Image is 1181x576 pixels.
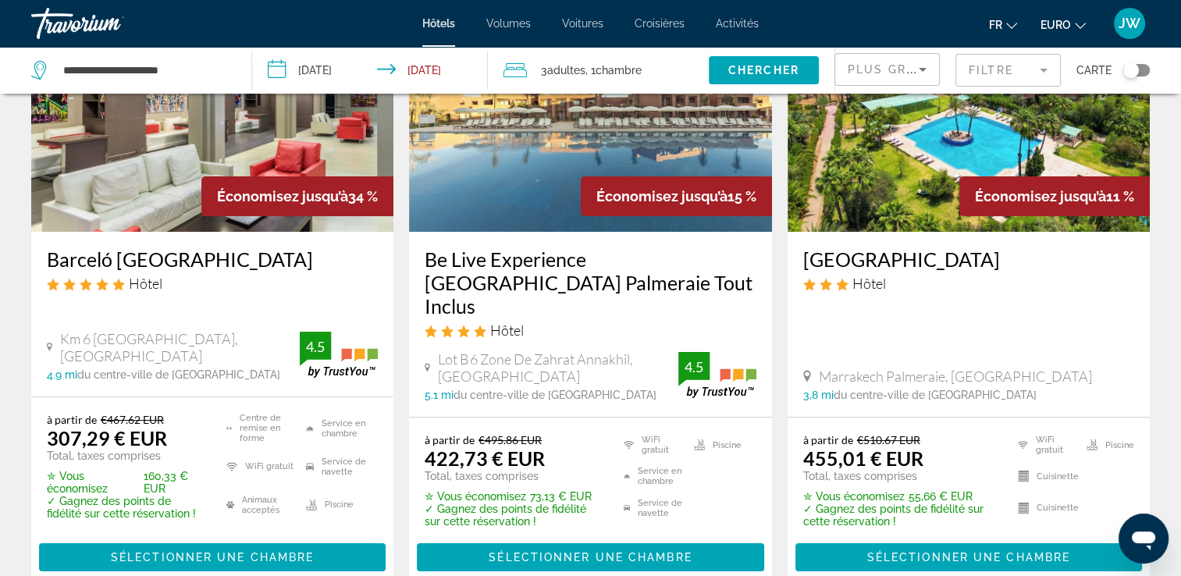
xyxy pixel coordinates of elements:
span: ✮ Vous économisez [47,470,140,495]
span: Économisez jusqu’à [975,188,1106,204]
font: 3 [541,64,547,76]
ins: 422,73 € EUR [425,446,545,470]
button: Sélectionner une chambre [795,543,1142,571]
del: €495.86 EUR [478,433,542,446]
div: 34 % [201,176,393,216]
font: Service de navette [322,457,378,477]
p: Total, taxes comprises [425,470,603,482]
span: Hôtel [129,275,162,292]
a: Hôtels [422,17,455,30]
div: 11 % [959,176,1150,216]
a: Travorium [31,3,187,44]
span: Adultes [547,64,585,76]
span: Économisez jusqu’à [217,188,348,204]
font: , 1 [585,64,596,76]
img: trustyou-badge.svg [678,352,756,398]
span: Marrakech Palmeraie, [GEOGRAPHIC_DATA] [819,368,1092,385]
span: Chercher [728,64,799,76]
span: Économisez jusqu’à [596,188,727,204]
button: Date d’arrivée : 23 janv. 2026 Date de départ : 25 janv. 2026 [252,47,489,94]
font: Service de navette [638,498,685,518]
div: Hôtel 3 étoiles [803,275,1134,292]
font: Service en chambre [638,466,686,486]
span: du centre-ville de [GEOGRAPHIC_DATA] [77,368,280,381]
font: Cuisinette [1037,471,1079,482]
div: 15 % [581,176,772,216]
del: €467.62 EUR [101,413,164,426]
div: 4.5 [300,337,331,356]
p: Total, taxes comprises [47,450,207,462]
button: Changer la langue [989,13,1017,36]
font: 73,13 € EUR [530,490,592,503]
a: Sélectionner une chambre [417,546,763,564]
font: WiFi gratuit [642,435,686,455]
p: ✓ Gagnez des points de fidélité sur cette réservation ! [425,503,603,528]
ins: 455,01 € EUR [803,446,923,470]
font: WiFi gratuit [1036,435,1079,455]
img: trustyou-badge.svg [300,332,378,378]
font: WiFi gratuit [245,461,293,471]
font: 55,66 € EUR [909,490,973,503]
a: [GEOGRAPHIC_DATA] [803,247,1134,271]
a: Volumes [486,17,531,30]
a: Voitures [562,17,603,30]
font: 160,33 € EUR [144,470,207,495]
p: ✓ Gagnez des points de fidélité sur cette réservation ! [803,503,998,528]
span: à partir de [425,433,475,446]
a: Be Live Experience [GEOGRAPHIC_DATA] Palmeraie Tout Inclus [425,247,756,318]
span: Carte [1076,59,1112,81]
font: Animaux acceptés [242,495,298,515]
span: à partir de [47,413,97,426]
button: Menu utilisateur [1109,7,1150,40]
a: Sélectionner une chambre [795,546,1142,564]
mat-select: Trier par [848,60,927,79]
iframe: Button to launch messaging window [1119,514,1169,564]
span: JW [1119,16,1140,31]
span: Chambre [596,64,642,76]
a: Barceló [GEOGRAPHIC_DATA] [47,247,378,271]
p: ✓ Gagnez des points de fidélité sur cette réservation ! [47,495,207,520]
span: 3,8 mi [803,389,834,401]
span: Sélectionner une chambre [111,551,314,564]
button: Filtre [955,53,1061,87]
button: Sélectionner une chambre [417,543,763,571]
div: Hôtel 5 étoiles [47,275,378,292]
font: Cuisinette [1037,503,1079,513]
span: ✮ Vous économisez [803,490,905,503]
span: Fr [989,19,1002,31]
font: Piscine [713,440,742,450]
span: ✮ Vous économisez [425,490,526,503]
a: Sélectionner une chambre [39,546,386,564]
font: Piscine [325,500,354,510]
span: EURO [1040,19,1071,31]
button: Chercher [709,56,819,84]
a: Activités [716,17,759,30]
button: Voyageurs : 3 adultes, 0 enfants [488,47,709,94]
font: Centre de remise en forme [240,413,298,443]
span: Lot B6 Zone de Zahrat Annakhil, [GEOGRAPHIC_DATA] [438,350,678,385]
span: 5.1 mi [425,389,454,401]
button: Basculer la carte [1112,63,1150,77]
a: Croisières [635,17,685,30]
span: à partir de [803,433,853,446]
p: Total, taxes comprises [803,470,998,482]
button: Sélectionner une chambre [39,543,386,571]
button: Changer de devise [1040,13,1086,36]
span: Hôtel [852,275,886,292]
span: Sélectionner une chambre [489,551,692,564]
del: €510.67 EUR [857,433,920,446]
span: du centre-ville de [GEOGRAPHIC_DATA] [834,389,1037,401]
span: Km 6 [GEOGRAPHIC_DATA], [GEOGRAPHIC_DATA] [60,330,300,364]
span: Plus grandes économies [848,63,1034,76]
ins: 307,29 € EUR [47,426,167,450]
span: 4.9 mi [47,368,77,381]
span: Sélectionner une chambre [867,551,1070,564]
